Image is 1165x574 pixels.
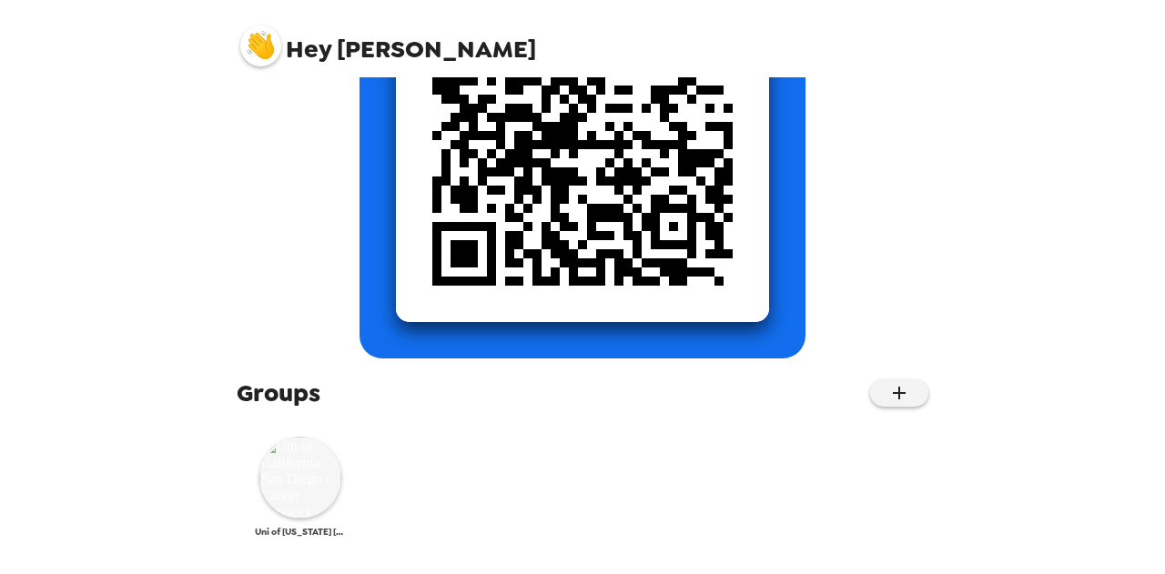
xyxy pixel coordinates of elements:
span: Uni of [US_STATE] [GEOGRAPHIC_DATA] - Career Services [255,526,346,538]
img: Uni of California San Diego - Career Services [259,437,341,519]
img: profile pic [240,25,281,66]
span: [PERSON_NAME] [240,16,536,62]
span: Hey [286,33,331,65]
span: Groups [237,377,320,409]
